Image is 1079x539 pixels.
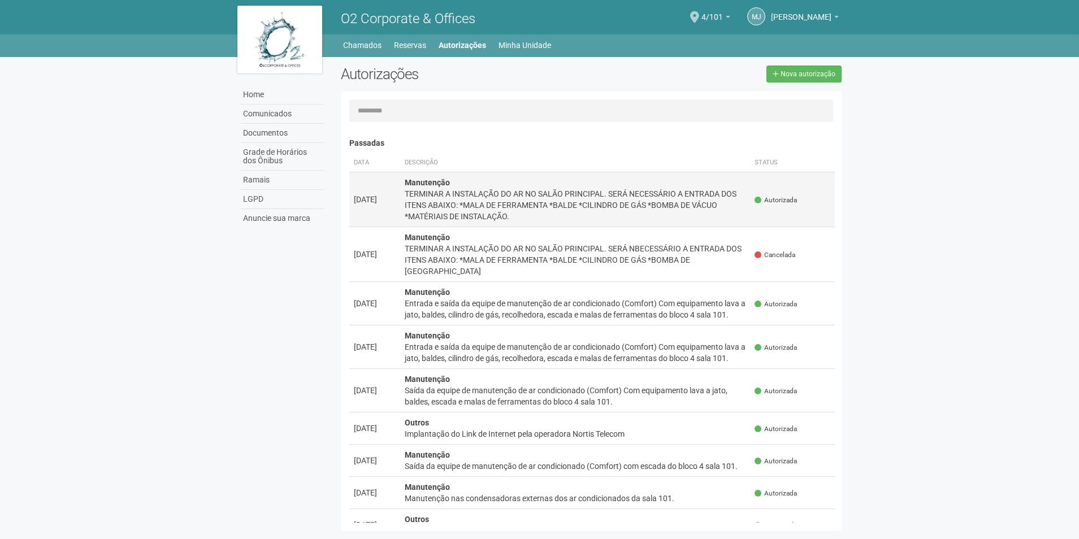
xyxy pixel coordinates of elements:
[341,11,475,27] span: O2 Corporate & Offices
[405,233,450,242] strong: Manutenção
[766,66,842,82] a: Nova autorização
[349,154,400,172] th: Data
[343,37,382,53] a: Chamados
[755,250,795,260] span: Cancelada
[755,386,797,396] span: Autorizada
[354,487,396,498] div: [DATE]
[755,343,797,353] span: Autorizada
[405,418,429,427] strong: Outros
[354,341,396,353] div: [DATE]
[755,195,797,205] span: Autorizada
[439,37,486,53] a: Autorizações
[405,188,746,222] div: TERMINAR A INSTALAÇÃO DO AR NO SALÃO PRINCIPAL. SERÁ NECESSÁRIO A ENTRADA DOS ITENS ABAIXO: *MALA...
[240,105,324,124] a: Comunicados
[750,154,835,172] th: Status
[405,298,746,320] div: Entrada e saída da equipe de manutenção de ar condicionado (Comfort) Com equipamento lava a jato,...
[405,460,746,472] div: Saída da equipe de manutenção de ar condicionado (Comfort) com escada do bloco 4 sala 101.
[755,299,797,309] span: Autorizada
[405,331,450,340] strong: Manutenção
[701,2,723,21] span: 4/101
[771,14,839,23] a: [PERSON_NAME]
[354,385,396,396] div: [DATE]
[354,298,396,309] div: [DATE]
[240,143,324,171] a: Grade de Horários dos Ônibus
[240,209,324,228] a: Anuncie sua marca
[354,455,396,466] div: [DATE]
[405,483,450,492] strong: Manutenção
[771,2,831,21] span: Marcelle Junqueiro
[405,428,746,440] div: Implantação do Link de Internet pela operadora Nortis Telecom
[747,7,765,25] a: MJ
[781,70,835,78] span: Nova autorização
[354,519,396,531] div: [DATE]
[755,424,797,434] span: Autorizada
[499,37,551,53] a: Minha Unidade
[237,6,322,73] img: logo.jpg
[354,194,396,205] div: [DATE]
[240,85,324,105] a: Home
[240,124,324,143] a: Documentos
[405,243,746,277] div: TERMINAR A INSTALAÇÃO DO AR NO SALÃO PRINCIPAL. SERÁ NBECESSÁRIO A ENTRADA DOS ITENS ABAIXO: *MAL...
[405,178,450,187] strong: Manutenção
[341,66,583,82] h2: Autorizações
[405,288,450,297] strong: Manutenção
[354,423,396,434] div: [DATE]
[354,249,396,260] div: [DATE]
[405,493,746,504] div: Manutenção nas condensadoras externas dos ar condicionados da sala 101.
[755,489,797,498] span: Autorizada
[240,171,324,190] a: Ramais
[405,341,746,364] div: Entrada e saída da equipe de manutenção de ar condicionado (Comfort) Com equipamento lava a jato,...
[405,375,450,384] strong: Manutenção
[240,190,324,209] a: LGPD
[755,521,797,531] span: Autorizada
[405,385,746,407] div: Saída da equipe de manutenção de ar condicionado (Comfort) Com equipamento lava a jato, baldes, e...
[701,14,730,23] a: 4/101
[405,450,450,459] strong: Manutenção
[755,457,797,466] span: Autorizada
[349,139,835,147] h4: Passadas
[394,37,426,53] a: Reservas
[405,515,429,524] strong: Outros
[400,154,751,172] th: Descrição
